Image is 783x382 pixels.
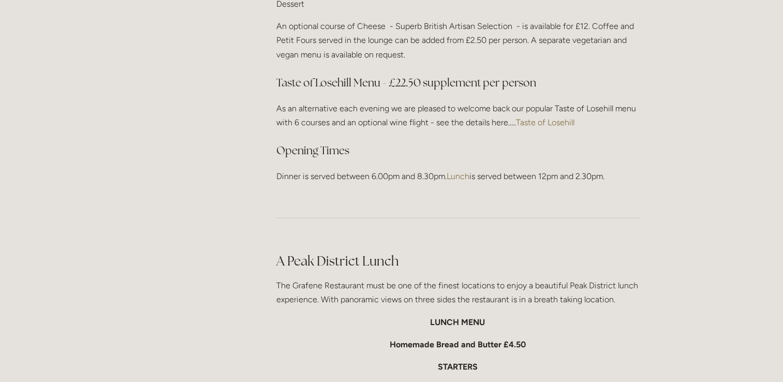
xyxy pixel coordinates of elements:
h3: Opening Times [276,140,639,161]
p: An optional course of Cheese - Superb British Artisan Selection - is available for £12. Coffee an... [276,19,639,62]
p: The Grafene Restaurant must be one of the finest locations to enjoy a beautiful Peak District lun... [276,278,639,306]
a: Taste of Losehill [516,117,574,127]
strong: LUNCH MENU [430,317,485,327]
strong: STARTERS [438,362,478,372]
strong: Homemade Bread and Butter £4.50 [390,340,526,349]
h3: Taste of Losehill Menu - £22.50 supplement per person [276,72,639,93]
a: Lunch [447,171,469,181]
p: As an alternative each evening we are pleased to welcome back our popular Taste of Losehill menu ... [276,101,639,129]
h2: A Peak District Lunch [276,252,639,270]
p: Dinner is served between 6.00pm and 8.30pm. is served between 12pm and 2.30pm. [276,169,639,183]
